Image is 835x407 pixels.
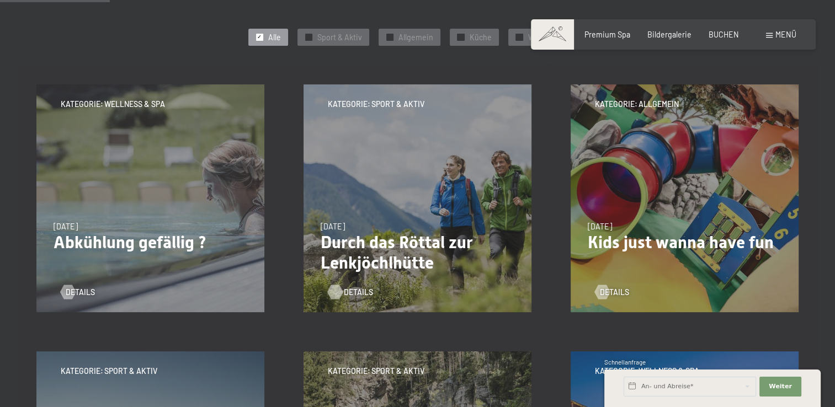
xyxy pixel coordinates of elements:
a: Bildergalerie [647,30,692,39]
span: Kategorie: [328,366,370,376]
span: Allgemein [639,99,679,109]
span: Sport & Aktiv [371,99,424,109]
span: Sport & Aktiv [104,366,157,376]
span: Kategorie: [595,366,637,376]
span: Wellness & Spa [528,32,579,43]
span: Details [599,287,629,298]
span: Kategorie: [61,99,103,109]
span: Küche [469,32,491,43]
span: Kids just wanna have fun [587,232,773,252]
span: Kategorie: [595,99,637,109]
span: [DATE] [54,222,78,231]
button: Weiter [759,377,801,397]
a: Details [595,287,629,298]
span: ✓ [517,34,522,40]
span: [DATE] [321,222,345,231]
span: Menü [775,30,796,39]
span: Allgemein [398,32,433,43]
span: Weiter [769,382,792,391]
span: Kategorie: [328,99,370,109]
span: Schnellanfrage [604,358,646,366]
span: ✓ [459,34,463,40]
span: ✓ [387,34,392,40]
span: Details [344,287,373,298]
span: ✓ [257,34,262,40]
span: ✓ [306,34,311,40]
a: Details [328,287,362,298]
span: Sport & Aktiv [371,366,424,376]
span: Details [66,287,95,298]
a: Premium Spa [584,30,630,39]
span: Durch das Röttal zur Lenkjöchlhütte [321,232,473,272]
span: Alle [268,32,281,43]
span: Wellness & Spa [104,99,165,109]
a: BUCHEN [709,30,739,39]
a: Details [61,287,95,298]
span: Sport & Aktiv [317,32,362,43]
span: Abkühlung gefällig ? [54,232,206,252]
span: Kategorie: [61,366,103,376]
span: [DATE] [587,222,611,231]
